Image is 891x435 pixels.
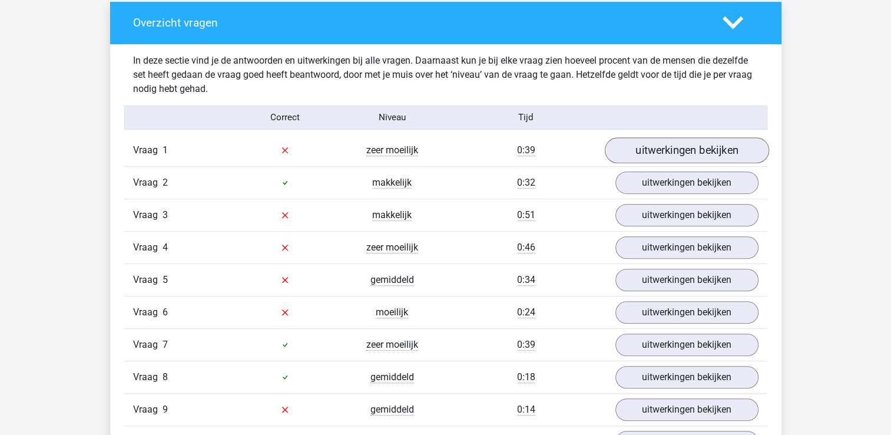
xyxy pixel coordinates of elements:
span: Vraag [133,273,163,287]
span: 0:46 [517,242,535,253]
span: 6 [163,307,168,318]
span: 0:51 [517,209,535,221]
span: zeer moeilijk [366,242,418,253]
span: 2 [163,177,168,188]
span: zeer moeilijk [366,144,418,156]
a: uitwerkingen bekijken [615,172,758,194]
span: 0:39 [517,144,535,156]
a: uitwerkingen bekijken [615,334,758,356]
div: Correct [231,111,339,124]
span: 0:24 [517,307,535,318]
span: 5 [163,274,168,285]
span: gemiddeld [370,371,414,383]
a: uitwerkingen bekijken [604,137,769,163]
a: uitwerkingen bekijken [615,301,758,324]
span: 0:34 [517,274,535,286]
span: 8 [163,371,168,383]
span: Vraag [133,370,163,384]
a: uitwerkingen bekijken [615,236,758,259]
div: In deze sectie vind je de antwoorden en uitwerkingen bij alle vragen. Daarnaast kun je bij elke v... [124,54,767,96]
span: makkelijk [372,177,412,189]
span: Vraag [133,176,163,190]
div: Niveau [339,111,446,124]
span: 9 [163,404,168,415]
div: Tijd [445,111,606,124]
span: 0:18 [517,371,535,383]
span: Vraag [133,143,163,157]
span: 0:14 [517,404,535,416]
span: 7 [163,339,168,350]
span: 3 [163,209,168,220]
span: gemiddeld [370,404,414,416]
span: Vraag [133,338,163,352]
a: uitwerkingen bekijken [615,366,758,388]
a: uitwerkingen bekijken [615,269,758,291]
span: 0:32 [517,177,535,189]
span: Vraag [133,208,163,222]
a: uitwerkingen bekijken [615,204,758,226]
span: zeer moeilijk [366,339,418,351]
span: moeilijk [376,307,408,318]
h4: Overzicht vragen [133,16,705,29]
span: 1 [163,144,168,156]
span: 0:39 [517,339,535,351]
span: Vraag [133,240,163,255]
span: Vraag [133,305,163,319]
span: 4 [163,242,168,253]
a: uitwerkingen bekijken [615,398,758,421]
span: makkelijk [372,209,412,221]
span: gemiddeld [370,274,414,286]
span: Vraag [133,403,163,417]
